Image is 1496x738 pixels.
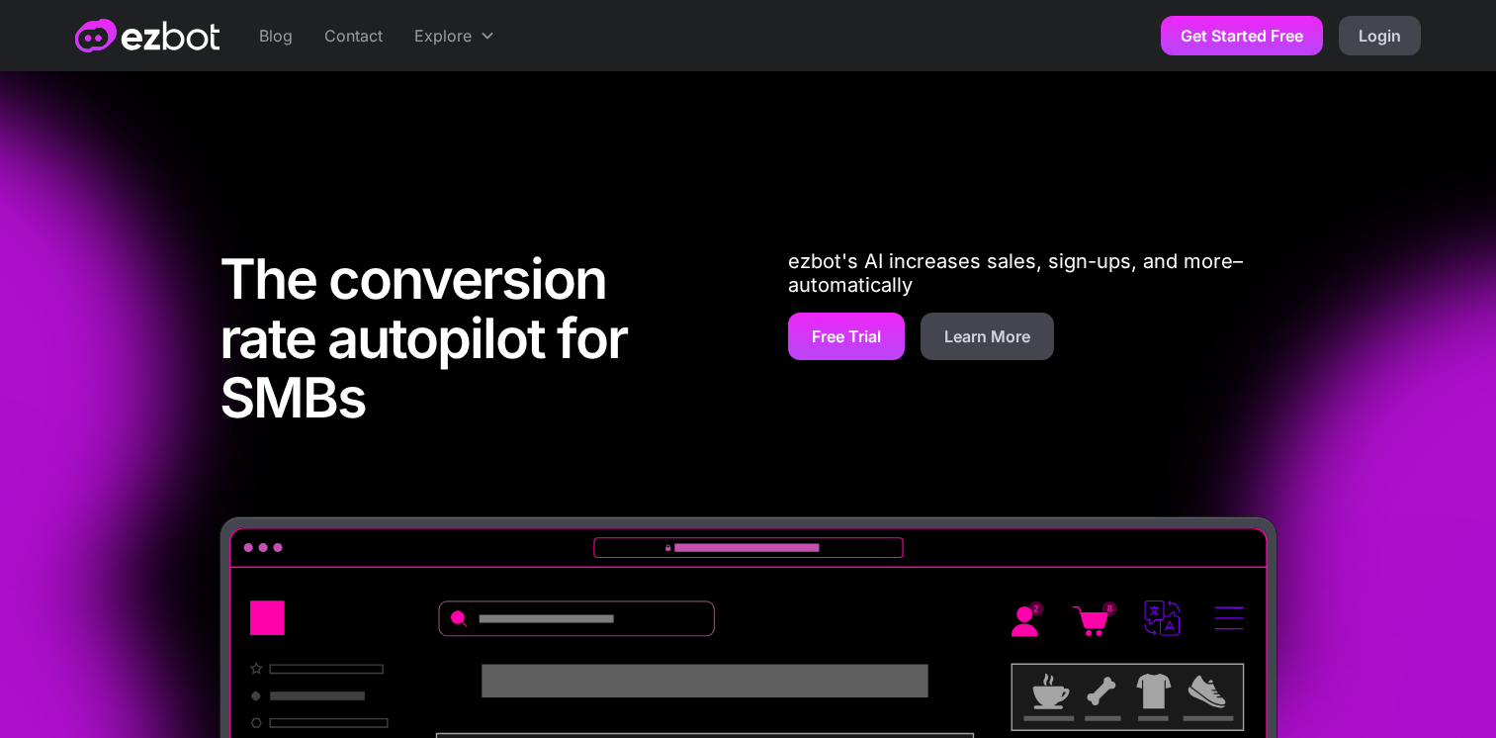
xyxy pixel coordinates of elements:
[1161,16,1323,55] a: Get Started Free
[75,19,220,52] a: home
[1339,16,1421,55] a: Login
[921,313,1054,360] a: Learn More
[414,24,472,47] div: Explore
[788,249,1277,297] p: ezbot's AI increases sales, sign-ups, and more–automatically
[788,313,905,360] a: Free Trial
[220,249,709,437] h1: The conversion rate autopilot for SMBs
